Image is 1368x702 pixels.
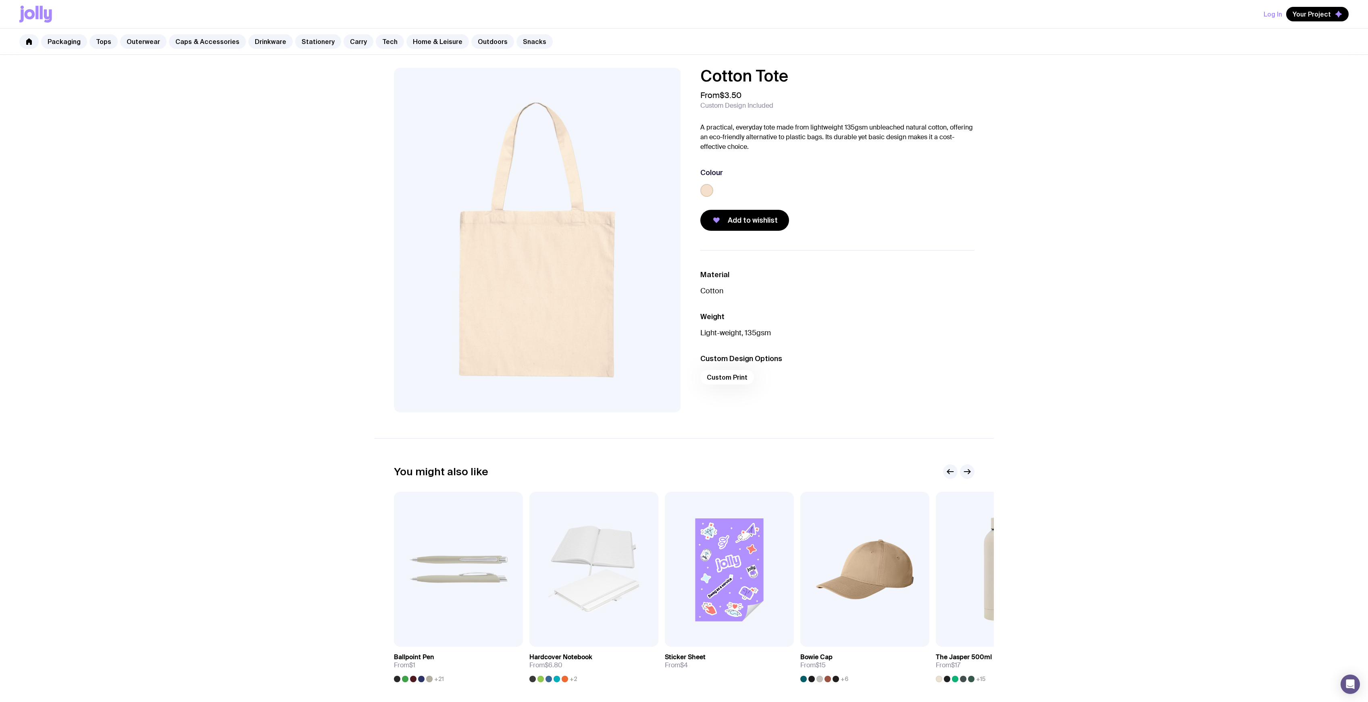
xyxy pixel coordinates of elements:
a: Carry [344,34,373,49]
a: Outerwear [120,34,167,49]
h3: Colour [700,168,723,178]
span: +6 [841,676,848,682]
span: +15 [976,676,985,682]
span: From [936,661,960,669]
h3: Bowie Cap [800,653,833,661]
h3: Hardcover Notebook [529,653,592,661]
span: $4 [680,661,688,669]
span: $15 [816,661,826,669]
span: Your Project [1293,10,1331,18]
p: A practical, everyday tote made from lightweight 135gsm unbleached natural cotton, offering an ec... [700,123,974,152]
span: From [700,90,741,100]
a: Snacks [516,34,553,49]
h3: Weight [700,312,974,322]
span: From [529,661,562,669]
a: Ballpoint PenFrom$1+21 [394,647,523,682]
h3: Ballpoint Pen [394,653,434,661]
h3: Custom Design Options [700,354,974,364]
p: Cotton [700,286,974,296]
a: Caps & Accessories [169,34,246,49]
a: Packaging [41,34,87,49]
span: +2 [570,676,577,682]
button: Your Project [1286,7,1349,21]
h3: Sticker Sheet [665,653,706,661]
span: $1 [409,661,415,669]
div: Open Intercom Messenger [1341,675,1360,694]
span: Custom Design Included [700,102,773,110]
p: Light-weight, 135gsm [700,328,974,338]
a: The Jasper 500mlFrom$17+15 [936,647,1065,682]
a: Bowie CapFrom$15+6 [800,647,929,682]
h1: Cotton Tote [700,68,974,84]
span: $6.80 [545,661,562,669]
span: From [800,661,826,669]
a: Tops [90,34,118,49]
h3: Material [700,270,974,280]
h3: The Jasper 500ml [936,653,992,661]
a: Drinkware [248,34,293,49]
span: +21 [434,676,444,682]
a: Tech [376,34,404,49]
a: Sticker SheetFrom$4 [665,647,794,676]
a: Home & Leisure [406,34,469,49]
span: Add to wishlist [728,215,778,225]
button: Log In [1264,7,1282,21]
a: Hardcover NotebookFrom$6.80+2 [529,647,658,682]
a: Outdoors [471,34,514,49]
h2: You might also like [394,466,488,478]
span: From [665,661,688,669]
button: Add to wishlist [700,210,789,231]
a: Stationery [295,34,341,49]
span: $3.50 [720,90,741,100]
span: $17 [951,661,960,669]
span: From [394,661,415,669]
